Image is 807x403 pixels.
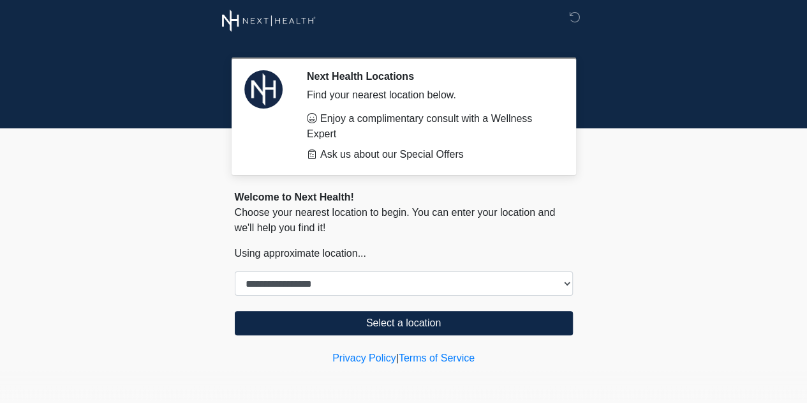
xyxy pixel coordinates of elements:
[244,70,283,109] img: Agent Avatar
[396,353,399,363] a: |
[307,87,554,103] div: Find your nearest location below.
[235,248,366,259] span: Using approximate location...
[235,311,573,335] button: Select a location
[307,111,554,142] li: Enjoy a complimentary consult with a Wellness Expert
[399,353,475,363] a: Terms of Service
[235,207,556,233] span: Choose your nearest location to begin. You can enter your location and we'll help you find it!
[307,70,554,82] h2: Next Health Locations
[235,190,573,205] div: Welcome to Next Health!
[332,353,396,363] a: Privacy Policy
[307,147,554,162] li: Ask us about our Special Offers
[222,10,316,32] img: Next Health Wellness Logo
